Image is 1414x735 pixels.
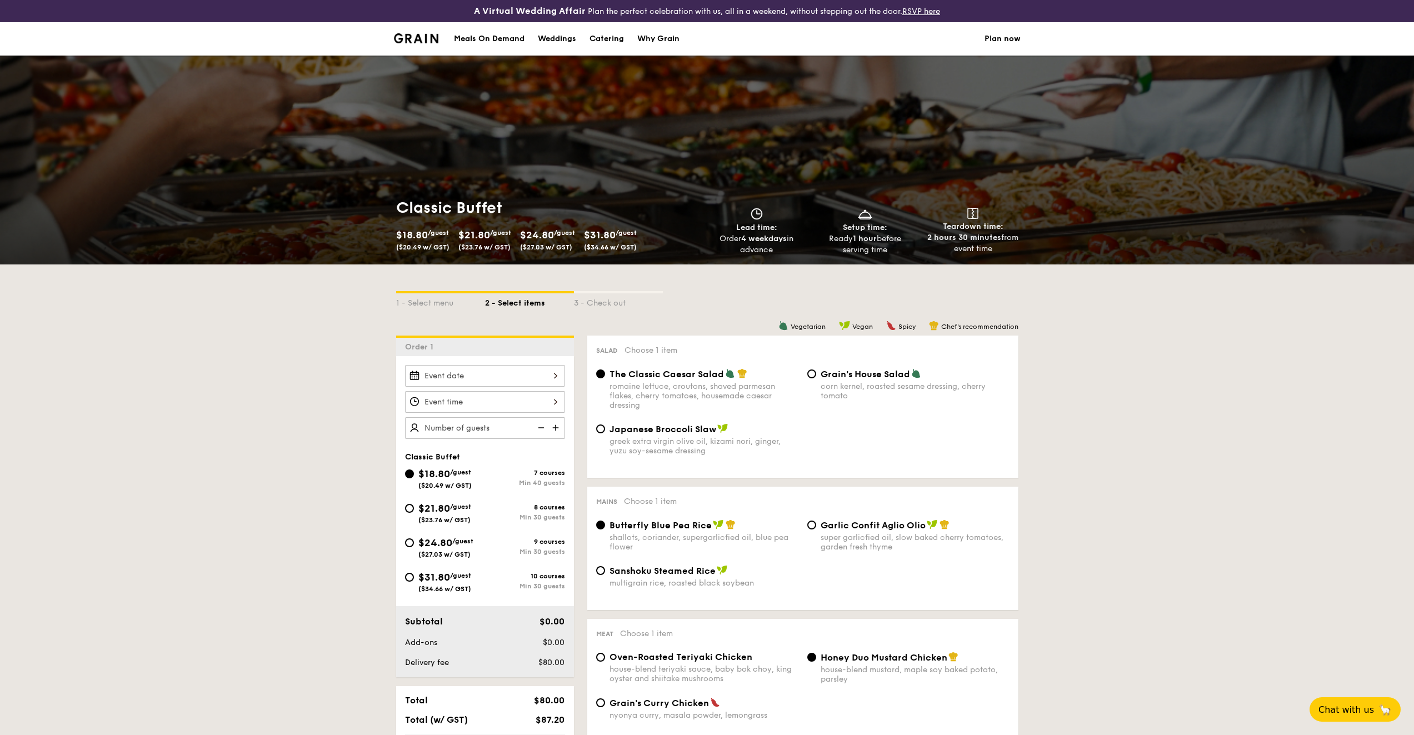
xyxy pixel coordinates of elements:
[396,293,485,309] div: 1 - Select menu
[485,538,565,546] div: 9 courses
[821,382,1010,401] div: corn kernel, roasted sesame dressing, cherry tomato
[405,417,565,439] input: Number of guests
[405,658,449,667] span: Delivery fee
[631,22,686,56] a: Why Grain
[1318,704,1374,715] span: Chat with us
[405,616,443,627] span: Subtotal
[485,469,565,477] div: 7 courses
[726,519,736,529] img: icon-chef-hat.a58ddaea.svg
[405,695,428,706] span: Total
[741,234,787,243] strong: 4 weekdays
[454,22,524,56] div: Meals On Demand
[387,4,1027,18] div: Plan the perfect celebration with us, all in a weekend, without stepping out the door.
[717,423,728,433] img: icon-vegan.f8ff3823.svg
[458,243,511,251] span: ($23.76 w/ GST)
[485,479,565,487] div: Min 40 guests
[418,482,472,489] span: ($20.49 w/ GST)
[405,342,438,352] span: Order 1
[418,585,471,593] span: ($34.66 w/ GST)
[584,229,616,241] span: $31.80
[554,229,575,237] span: /guest
[396,198,703,218] h1: Classic Buffet
[450,468,471,476] span: /guest
[418,571,450,583] span: $31.80
[396,229,428,241] span: $18.80
[596,653,605,662] input: Oven-Roasted Teriyaki Chickenhouse-blend teriyaki sauce, baby bok choy, king oyster and shiitake ...
[852,323,873,331] span: Vegan
[911,368,921,378] img: icon-vegetarian.fe4039eb.svg
[450,572,471,579] span: /guest
[596,369,605,378] input: The Classic Caesar Saladromaine lettuce, croutons, shaved parmesan flakes, cherry tomatoes, house...
[898,323,916,331] span: Spicy
[791,323,826,331] span: Vegetarian
[596,347,618,354] span: Salad
[748,208,765,220] img: icon-clock.2db775ea.svg
[609,652,752,662] span: Oven-Roasted Teriyaki Chicken
[596,698,605,707] input: Grain's Curry Chickennyonya curry, masala powder, lemongrass
[538,22,576,56] div: Weddings
[520,243,572,251] span: ($27.03 w/ GST)
[609,566,716,576] span: Sanshoku Steamed Rice
[853,234,877,243] strong: 1 hour
[596,424,605,433] input: Japanese Broccoli Slawgreek extra virgin olive oil, kizami nori, ginger, yuzu soy-sesame dressing
[902,7,940,16] a: RSVP here
[725,368,735,378] img: icon-vegetarian.fe4039eb.svg
[418,468,450,480] span: $18.80
[616,229,637,237] span: /guest
[807,369,816,378] input: Grain's House Saladcorn kernel, roasted sesame dressing, cherry tomato
[821,520,926,531] span: Garlic Confit Aglio Olio
[821,369,910,379] span: Grain's House Salad
[609,382,798,410] div: romaine lettuce, croutons, shaved parmesan flakes, cherry tomatoes, housemade caesar dressing
[405,573,414,582] input: $31.80/guest($34.66 w/ GST)10 coursesMin 30 guests
[839,321,850,331] img: icon-vegan.f8ff3823.svg
[609,424,716,434] span: Japanese Broccoli Slaw
[485,572,565,580] div: 10 courses
[458,229,490,241] span: $21.80
[450,503,471,511] span: /guest
[940,519,950,529] img: icon-chef-hat.a58ddaea.svg
[589,22,624,56] div: Catering
[886,321,896,331] img: icon-spicy.37a8142b.svg
[843,223,887,232] span: Setup time:
[609,578,798,588] div: multigrain rice, roasted black soybean
[534,695,564,706] span: $80.00
[485,582,565,590] div: Min 30 guests
[405,391,565,413] input: Event time
[609,664,798,683] div: house-blend teriyaki sauce, baby bok choy, king oyster and shiitake mushrooms
[405,714,468,725] span: Total (w/ GST)
[536,714,564,725] span: $87.20
[609,520,712,531] span: Butterfly Blue Pea Rice
[539,616,564,627] span: $0.00
[596,521,605,529] input: Butterfly Blue Pea Riceshallots, coriander, supergarlicfied oil, blue pea flower
[1378,703,1392,716] span: 🦙
[609,437,798,456] div: greek extra virgin olive oil, kizami nori, ginger, yuzu soy-sesame dressing
[637,22,679,56] div: Why Grain
[543,638,564,647] span: $0.00
[710,697,720,707] img: icon-spicy.37a8142b.svg
[418,537,452,549] span: $24.80
[394,33,439,43] a: Logotype
[583,22,631,56] a: Catering
[405,538,414,547] input: $24.80/guest($27.03 w/ GST)9 coursesMin 30 guests
[405,452,460,462] span: Classic Buffet
[418,516,471,524] span: ($23.76 w/ GST)
[596,498,617,506] span: Mains
[428,229,449,237] span: /guest
[821,652,947,663] span: Honey Duo Mustard Chicken
[418,551,471,558] span: ($27.03 w/ GST)
[713,519,724,529] img: icon-vegan.f8ff3823.svg
[624,497,677,506] span: Choose 1 item
[405,504,414,513] input: $21.80/guest($23.76 w/ GST)8 coursesMin 30 guests
[520,229,554,241] span: $24.80
[929,321,939,331] img: icon-chef-hat.a58ddaea.svg
[821,665,1010,684] div: house-blend mustard, maple soy baked potato, parsley
[807,521,816,529] input: Garlic Confit Aglio Oliosuper garlicfied oil, slow baked cherry tomatoes, garden fresh thyme
[943,222,1003,231] span: Teardown time:
[405,365,565,387] input: Event date
[778,321,788,331] img: icon-vegetarian.fe4039eb.svg
[485,548,565,556] div: Min 30 guests
[447,22,531,56] a: Meals On Demand
[821,533,1010,552] div: super garlicfied oil, slow baked cherry tomatoes, garden fresh thyme
[707,233,807,256] div: Order in advance
[609,711,798,720] div: nyonya curry, masala powder, lemongrass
